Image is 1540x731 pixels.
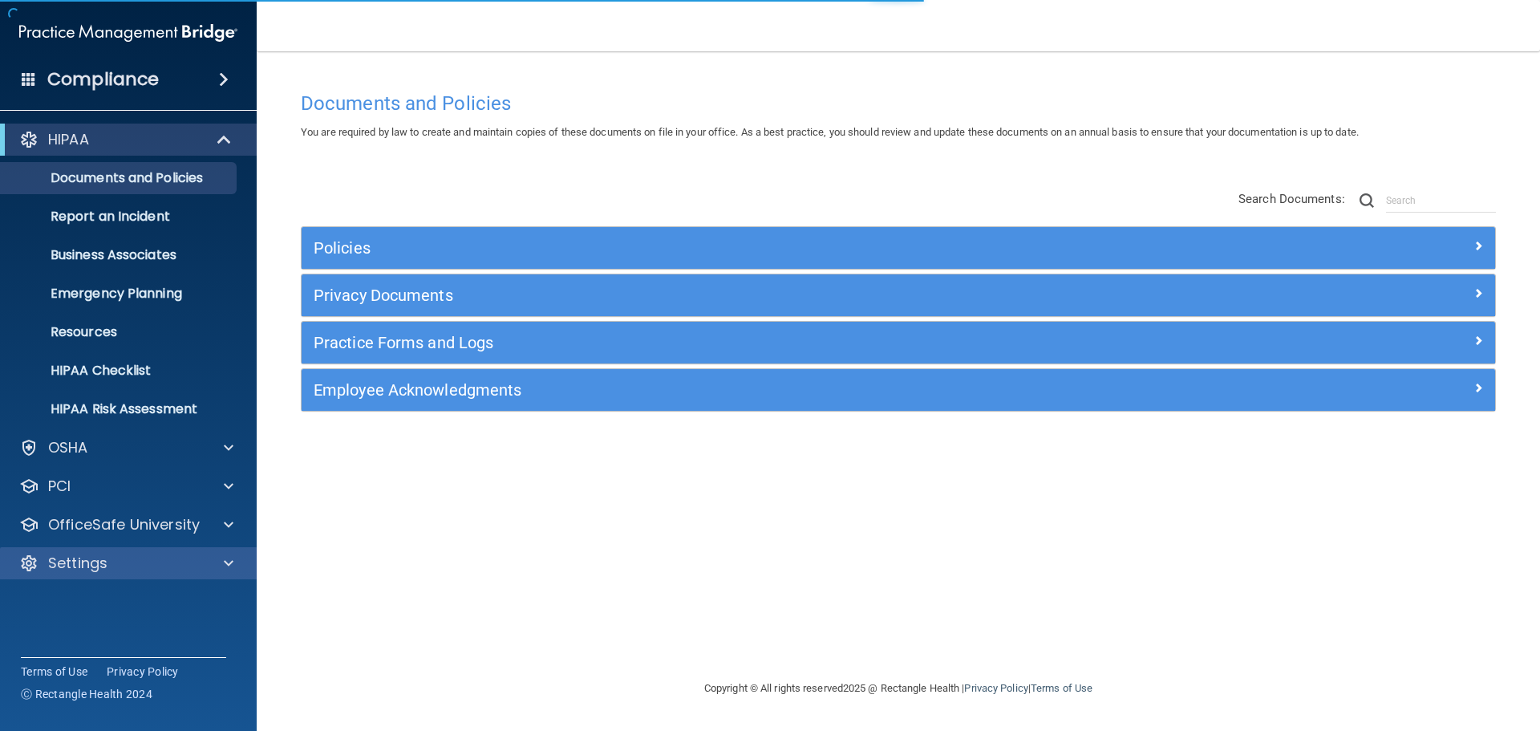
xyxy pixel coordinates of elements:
span: Search Documents: [1238,192,1345,206]
h4: Documents and Policies [301,93,1496,114]
a: OSHA [19,438,233,457]
a: Terms of Use [1031,682,1092,694]
a: Privacy Policy [964,682,1027,694]
p: OSHA [48,438,88,457]
a: HIPAA [19,130,233,149]
img: ic-search.3b580494.png [1360,193,1374,208]
a: Policies [314,235,1483,261]
a: PCI [19,477,233,496]
h5: Employee Acknowledgments [314,381,1185,399]
a: Privacy Policy [107,664,179,680]
p: PCI [48,477,71,496]
a: Practice Forms and Logs [314,330,1483,355]
h5: Privacy Documents [314,286,1185,304]
p: HIPAA Checklist [10,363,229,379]
p: Settings [48,554,107,573]
p: HIPAA Risk Assessment [10,401,229,417]
a: Settings [19,554,233,573]
iframe: Drift Widget Chat Controller [1262,617,1521,681]
p: Emergency Planning [10,286,229,302]
h5: Practice Forms and Logs [314,334,1185,351]
span: Ⓒ Rectangle Health 2024 [21,686,152,702]
p: HIPAA [48,130,89,149]
a: Employee Acknowledgments [314,377,1483,403]
a: Terms of Use [21,664,87,680]
h4: Compliance [47,68,159,91]
span: You are required by law to create and maintain copies of these documents on file in your office. ... [301,126,1359,138]
p: Resources [10,324,229,340]
h5: Policies [314,239,1185,257]
img: PMB logo [19,17,237,49]
p: Business Associates [10,247,229,263]
p: OfficeSafe University [48,515,200,534]
p: Report an Incident [10,209,229,225]
p: Documents and Policies [10,170,229,186]
input: Search [1386,189,1496,213]
a: Privacy Documents [314,282,1483,308]
div: Copyright © All rights reserved 2025 @ Rectangle Health | | [606,663,1191,714]
a: OfficeSafe University [19,515,233,534]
